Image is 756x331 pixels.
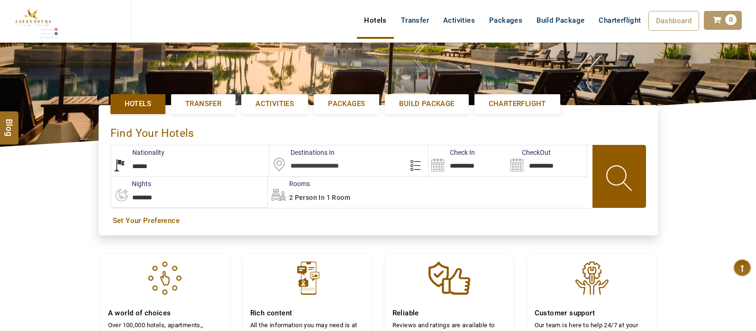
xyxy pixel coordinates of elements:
[108,309,222,318] h4: A world of choices
[357,11,393,30] a: Hotels
[328,99,365,109] span: Packages
[171,94,236,114] a: Transfer
[704,11,742,30] a: 0
[392,309,506,318] h4: Reliable
[508,148,551,157] label: CheckOut
[110,117,646,145] div: Find Your Hotels
[113,216,644,226] a: Set Your Preference
[725,14,737,25] span: 0
[185,99,221,109] span: Transfer
[535,309,648,318] h4: Customer support
[508,145,587,176] input: Search
[489,99,546,109] span: Charterflight
[599,16,641,25] span: Charterflight
[428,148,475,157] label: Check In
[268,179,310,188] label: Rooms
[592,11,648,30] a: Charterflight
[385,94,468,114] a: Build Package
[269,148,335,157] label: Destinations In
[255,99,294,109] span: Activities
[111,148,164,157] label: Nationality
[314,94,379,114] a: Packages
[394,11,436,30] a: Transfer
[482,11,529,30] a: Packages
[3,118,16,126] span: Blog
[110,179,151,188] label: nights
[250,309,364,318] h4: Rich content
[436,11,482,30] a: Activities
[289,194,350,201] span: 2 Person in 1 Room
[529,11,592,30] a: Build Package
[428,145,508,176] input: Search
[399,99,454,109] span: Build Package
[7,4,59,40] img: The Royal Line Holidays
[110,94,165,114] a: Hotels
[241,94,308,114] a: Activities
[125,99,151,109] span: Hotels
[474,94,560,114] a: Charterflight
[656,17,692,25] span: Dashboard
